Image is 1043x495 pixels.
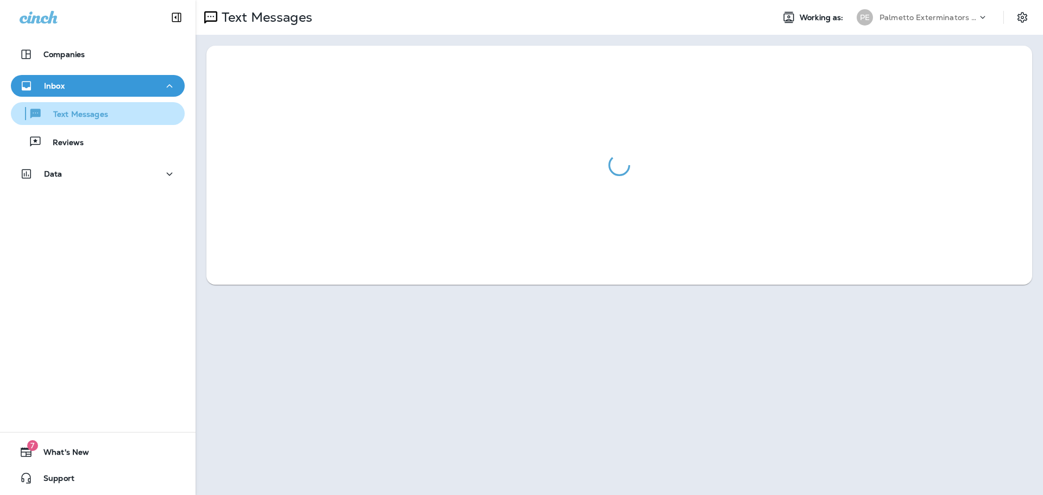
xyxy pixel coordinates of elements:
p: Data [44,170,62,178]
span: What's New [33,448,89,461]
button: 7What's New [11,441,185,463]
button: Companies [11,43,185,65]
button: Inbox [11,75,185,97]
p: Palmetto Exterminators LLC [879,13,977,22]
span: Support [33,474,74,487]
p: Text Messages [42,110,108,120]
span: 7 [27,440,38,451]
p: Companies [43,50,85,59]
button: Data [11,163,185,185]
p: Text Messages [217,9,312,26]
p: Inbox [44,82,65,90]
p: Reviews [42,138,84,148]
button: Collapse Sidebar [161,7,192,28]
span: Working as: [800,13,846,22]
button: Support [11,467,185,489]
button: Settings [1013,8,1032,27]
button: Reviews [11,130,185,153]
button: Text Messages [11,102,185,125]
div: PE [857,9,873,26]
